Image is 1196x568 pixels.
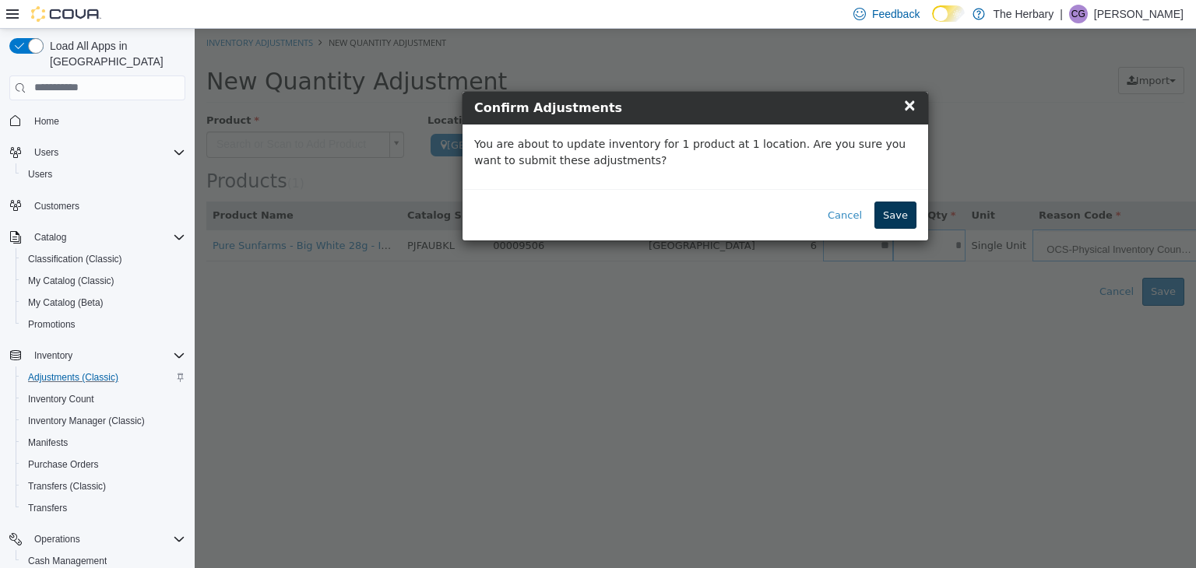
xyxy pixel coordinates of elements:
[34,533,80,545] span: Operations
[22,250,128,268] a: Classification (Classic)
[22,293,110,312] a: My Catalog (Beta)
[22,368,125,387] a: Adjustments (Classic)
[708,67,722,86] span: ×
[22,315,185,334] span: Promotions
[280,70,722,89] h4: Confirm Adjustments
[22,250,185,268] span: Classification (Classic)
[22,272,185,290] span: My Catalog (Classic)
[22,165,185,184] span: Users
[22,433,185,452] span: Manifests
[16,314,192,335] button: Promotions
[1069,5,1088,23] div: Chelsea Grahn
[3,195,192,217] button: Customers
[28,143,65,162] button: Users
[16,475,192,497] button: Transfers (Classic)
[28,415,145,427] span: Inventory Manager (Classic)
[16,497,192,519] button: Transfers
[1094,5,1184,23] p: [PERSON_NAME]
[28,196,185,216] span: Customers
[3,110,192,132] button: Home
[28,502,67,514] span: Transfers
[16,366,192,388] button: Adjustments (Classic)
[16,410,192,432] button: Inventory Manager (Classic)
[28,296,104,309] span: My Catalog (Beta)
[28,346,185,365] span: Inventory
[22,499,73,517] a: Transfers
[28,530,86,549] button: Operations
[22,412,151,430] a: Inventory Manager (Classic)
[16,270,192,292] button: My Catalog (Classic)
[22,368,185,387] span: Adjustments (Classic)
[28,393,94,405] span: Inventory Count
[34,349,72,362] span: Inventory
[16,388,192,410] button: Inventory Count
[28,228,185,247] span: Catalog
[28,275,114,287] span: My Catalog (Classic)
[22,272,121,290] a: My Catalog (Classic)
[1060,5,1063,23] p: |
[28,228,72,247] button: Catalog
[22,477,185,496] span: Transfers (Classic)
[31,6,101,22] img: Cova
[22,433,74,452] a: Manifests
[3,528,192,550] button: Operations
[22,477,112,496] a: Transfers (Classic)
[22,499,185,517] span: Transfers
[28,555,107,567] span: Cash Management
[28,346,79,365] button: Inventory
[872,6,920,22] span: Feedback
[3,226,192,248] button: Catalog
[44,38,185,69] span: Load All Apps in [GEOGRAPHIC_DATA]
[993,5,1054,23] p: The Herbary
[16,248,192,270] button: Classification (Classic)
[34,231,66,244] span: Catalog
[280,107,722,140] p: You are about to update inventory for 1 product at 1 location. Are you sure you want to submit th...
[28,458,99,471] span: Purchase Orders
[22,455,105,474] a: Purchase Orders
[34,146,58,159] span: Users
[28,111,185,131] span: Home
[22,315,82,334] a: Promotions
[16,163,192,185] button: Users
[28,112,65,131] a: Home
[16,454,192,475] button: Purchase Orders
[34,115,59,128] span: Home
[22,165,58,184] a: Users
[16,432,192,454] button: Manifests
[3,142,192,163] button: Users
[28,530,185,549] span: Operations
[932,5,965,22] input: Dark Mode
[932,22,933,23] span: Dark Mode
[1071,5,1085,23] span: CG
[28,437,68,449] span: Manifests
[22,390,100,408] a: Inventory Count
[34,200,79,212] span: Customers
[680,173,722,201] button: Save
[28,318,76,331] span: Promotions
[22,390,185,408] span: Inventory Count
[28,168,52,181] span: Users
[28,253,122,265] span: Classification (Classic)
[28,480,106,493] span: Transfers (Classic)
[28,197,86,216] a: Customers
[28,371,118,384] span: Adjustments (Classic)
[3,345,192,366] button: Inventory
[22,455,185,474] span: Purchase Orders
[624,173,676,201] button: Cancel
[16,292,192,314] button: My Catalog (Beta)
[22,293,185,312] span: My Catalog (Beta)
[22,412,185,430] span: Inventory Manager (Classic)
[28,143,185,162] span: Users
